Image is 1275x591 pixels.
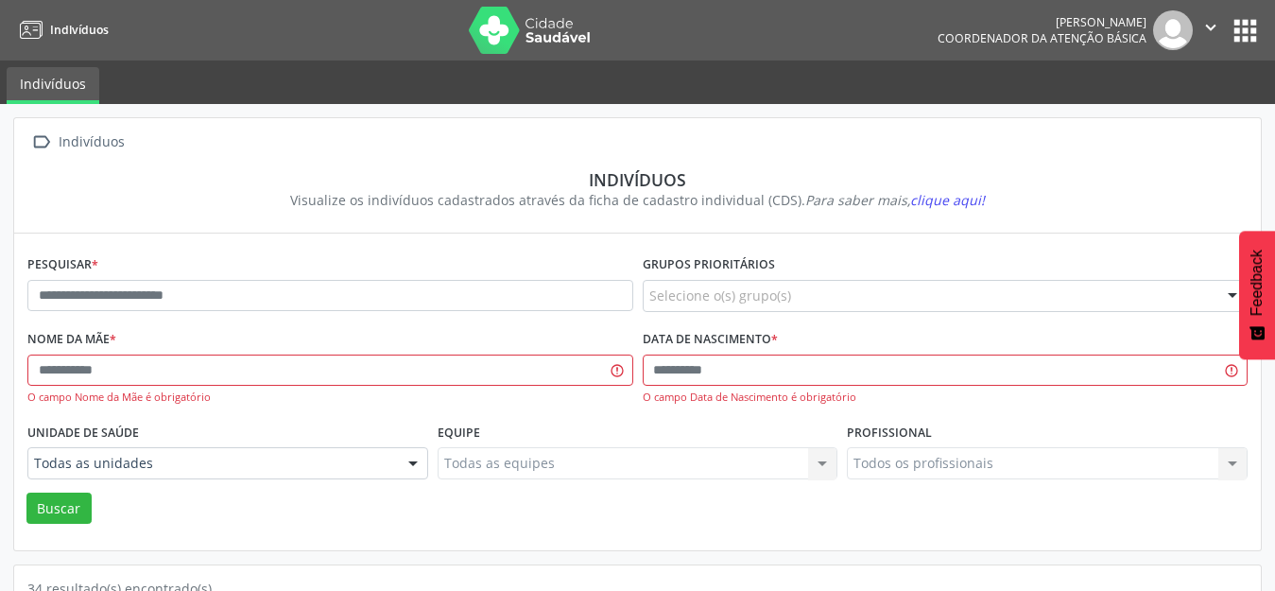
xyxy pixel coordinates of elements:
i:  [1200,17,1221,38]
label: Unidade de saúde [27,418,139,447]
button: apps [1229,14,1262,47]
div: Visualize os indivíduos cadastrados através da ficha de cadastro individual (CDS). [41,190,1234,210]
span: Todas as unidades [34,454,389,473]
img: img [1153,10,1193,50]
div: O campo Data de Nascimento é obrigatório [643,390,1249,406]
button: Buscar [26,493,92,525]
a:  Indivíduos [27,129,128,156]
span: Selecione o(s) grupo(s) [649,286,791,305]
label: Nome da mãe [27,325,116,355]
div: O campo Nome da Mãe é obrigatório [27,390,633,406]
button:  [1193,10,1229,50]
label: Pesquisar [27,251,98,280]
span: clique aqui! [910,191,985,209]
i: Para saber mais, [805,191,985,209]
span: Feedback [1249,250,1266,316]
label: Profissional [847,418,932,447]
label: Grupos prioritários [643,251,775,280]
a: Indivíduos [7,67,99,104]
span: Indivíduos [50,22,109,38]
i:  [27,129,55,156]
div: Indivíduos [41,169,1234,190]
div: [PERSON_NAME] [938,14,1146,30]
label: Equipe [438,418,480,447]
a: Indivíduos [13,14,109,45]
div: Indivíduos [55,129,128,156]
span: Coordenador da Atenção Básica [938,30,1146,46]
label: Data de nascimento [643,325,778,355]
button: Feedback - Mostrar pesquisa [1239,231,1275,359]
